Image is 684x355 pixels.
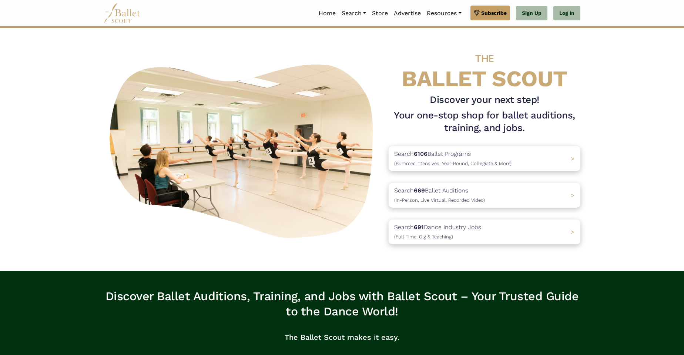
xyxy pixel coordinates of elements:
[389,146,580,171] a: Search6106Ballet Programs(Summer Intensives, Year-Round, Collegiate & More)>
[104,325,580,349] p: The Ballet Scout makes it easy.
[394,197,485,203] span: (In-Person, Live Virtual, Recorded Video)
[394,234,453,240] span: (Full-Time, Gig & Teaching)
[424,6,464,21] a: Resources
[389,43,580,91] h4: BALLET SCOUT
[470,6,510,20] a: Subscribe
[394,161,512,166] span: (Summer Intensives, Year-Round, Collegiate & More)
[369,6,391,21] a: Store
[474,9,480,17] img: gem.svg
[389,94,580,106] h3: Discover your next step!
[571,192,574,199] span: >
[414,187,425,194] b: 669
[394,186,485,205] p: Search Ballet Auditions
[571,228,574,235] span: >
[104,289,580,319] h3: Discover Ballet Auditions, Training, and Jobs with Ballet Scout – Your Trusted Guide to the Dance...
[389,220,580,244] a: Search691Dance Industry Jobs(Full-Time, Gig & Teaching) >
[516,6,547,21] a: Sign Up
[553,6,580,21] a: Log In
[389,183,580,208] a: Search669Ballet Auditions(In-Person, Live Virtual, Recorded Video) >
[391,6,424,21] a: Advertise
[389,109,580,134] h1: Your one-stop shop for ballet auditions, training, and jobs.
[104,56,383,242] img: A group of ballerinas talking to each other in a ballet studio
[571,155,574,162] span: >
[394,149,512,168] p: Search Ballet Programs
[414,224,424,231] b: 691
[394,222,481,241] p: Search Dance Industry Jobs
[475,53,494,65] span: THE
[316,6,339,21] a: Home
[481,9,507,17] span: Subscribe
[414,150,427,157] b: 6106
[339,6,369,21] a: Search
